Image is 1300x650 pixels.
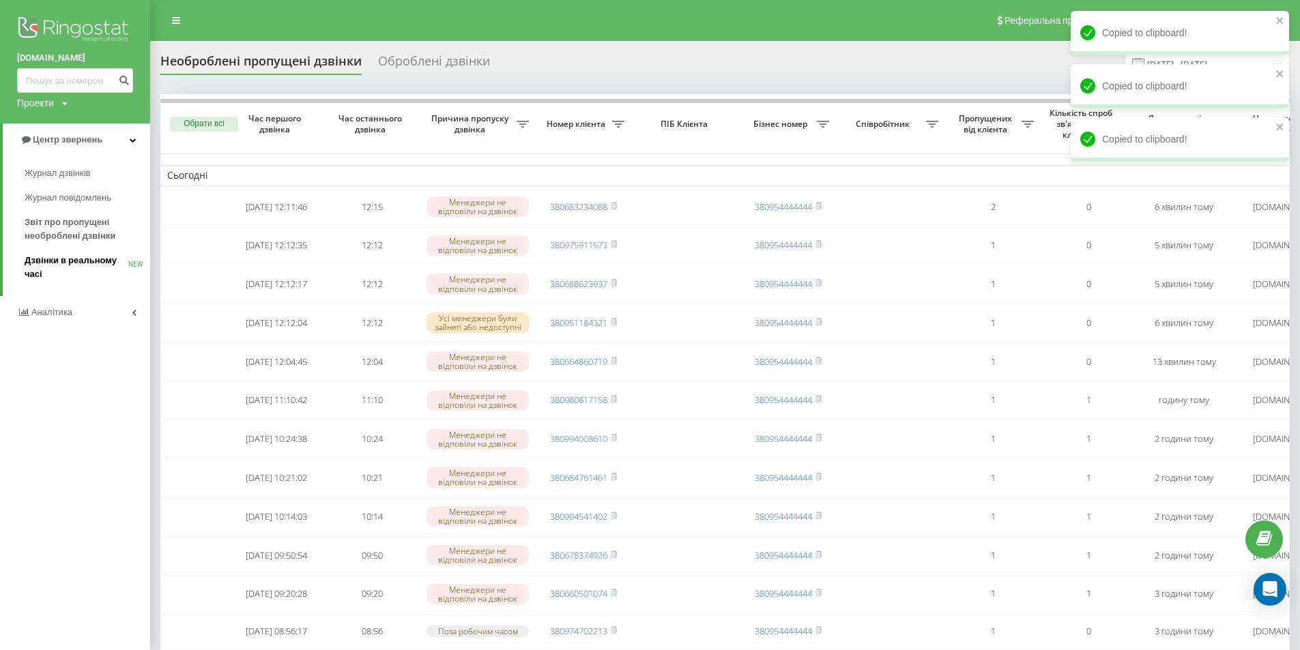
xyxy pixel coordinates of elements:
td: 6 хвилин тому [1136,189,1232,225]
td: 12:04 [324,344,420,380]
td: [DATE] 12:11:46 [229,189,324,225]
span: Номер клієнта [543,119,612,130]
div: Менеджери не відповіли на дзвінок [427,274,529,294]
td: [DATE] 10:14:03 [229,499,324,535]
a: 380954444444 [755,587,812,600]
td: 1 [945,576,1041,612]
a: 380975911573 [550,239,607,251]
td: 10:14 [324,499,420,535]
td: 12:15 [324,189,420,225]
a: 380954444444 [755,394,812,406]
button: Обрати всі [170,117,238,132]
td: 5 хвилин тому [1136,227,1232,263]
td: [DATE] 12:12:17 [229,266,324,302]
td: [DATE] 12:12:04 [229,305,324,341]
td: 2 години тому [1136,537,1232,574]
td: 2 години тому [1136,499,1232,535]
td: 11:10 [324,383,420,419]
td: 12:12 [324,227,420,263]
div: Менеджери не відповіли на дзвінок [427,351,529,372]
td: [DATE] 10:21:02 [229,460,324,496]
div: Поза робочим часом [427,625,529,637]
td: 5 хвилин тому [1136,266,1232,302]
div: Менеджери не відповіли на дзвінок [427,506,529,527]
div: Open Intercom Messenger [1254,573,1286,606]
a: 380954444444 [755,201,812,213]
a: 380683234088 [550,201,607,213]
a: 380954444444 [755,549,812,561]
td: 10:21 [324,460,420,496]
a: 380684761461 [550,471,607,484]
a: 380954444444 [755,510,812,522]
td: 1 [945,266,1041,302]
td: 6 хвилин тому [1136,305,1232,341]
div: Необроблені пропущені дзвінки [160,54,362,75]
span: Реферальна програма [1005,15,1105,26]
a: 380954444444 [755,278,812,290]
a: 380678374926 [550,549,607,561]
td: 2 [945,189,1041,225]
td: 1 [945,383,1041,419]
a: 380980817158 [550,394,607,406]
td: 2 години тому [1136,421,1232,457]
td: [DATE] 12:04:45 [229,344,324,380]
div: Copied to clipboard! [1071,64,1289,108]
input: Пошук за номером [17,68,133,93]
td: [DATE] 09:20:28 [229,576,324,612]
img: Ringostat logo [17,14,133,48]
div: Менеджери не відповіли на дзвінок [427,584,529,604]
div: Менеджери не відповіли на дзвінок [427,467,529,488]
a: Журнал повідомлень [25,186,150,210]
td: 3 години тому [1136,615,1232,648]
td: [DATE] 09:50:54 [229,537,324,574]
span: Журнал повідомлень [25,191,111,205]
a: 380994541402 [550,510,607,522]
a: 380994008610 [550,432,607,445]
button: close [1275,68,1285,81]
td: 1 [945,344,1041,380]
td: 1 [945,615,1041,648]
td: 0 [1041,189,1136,225]
div: Менеджери не відповіли на дзвінок [427,235,529,256]
div: Проекти [17,96,54,110]
span: Бізнес номер [747,119,817,130]
div: Менеджери не відповіли на дзвінок [427,390,529,411]
td: 1 [945,227,1041,263]
span: Час першого дзвінка [240,113,313,134]
div: Менеджери не відповіли на дзвінок [427,196,529,217]
a: 380954444444 [755,471,812,484]
td: [DATE] 10:24:38 [229,421,324,457]
td: 0 [1041,305,1136,341]
a: 380664860719 [550,355,607,368]
td: 0 [1041,344,1136,380]
td: 1 [1041,499,1136,535]
td: 1 [1041,576,1136,612]
a: 380954444444 [755,432,812,445]
span: Дзвінки в реальному часі [25,254,128,281]
span: Співробітник [843,119,926,130]
td: 0 [1041,266,1136,302]
span: Центр звернень [33,134,102,145]
span: ПІБ Клієнта [643,119,729,130]
td: 1 [945,305,1041,341]
td: 12:12 [324,305,420,341]
td: [DATE] 12:12:35 [229,227,324,263]
span: Звіт про пропущені необроблені дзвінки [25,216,143,243]
td: [DATE] 11:10:42 [229,383,324,419]
span: Аналiтика [31,307,72,317]
td: 1 [1041,421,1136,457]
div: Усі менеджери були зайняті або недоступні [427,312,529,333]
td: 0 [1041,615,1136,648]
span: Причина пропуску дзвінка [427,113,517,134]
a: 380954444444 [755,355,812,368]
span: Час останнього дзвінка [335,113,409,134]
span: Пропущених від клієнта [952,113,1022,134]
td: [DATE] 08:56:17 [229,615,324,648]
a: Дзвінки в реальному часіNEW [25,248,150,286]
td: 10:24 [324,421,420,457]
div: Copied to clipboard! [1071,117,1289,161]
td: 1 [945,537,1041,574]
button: close [1275,15,1285,28]
td: 3 години тому [1136,576,1232,612]
td: 09:20 [324,576,420,612]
